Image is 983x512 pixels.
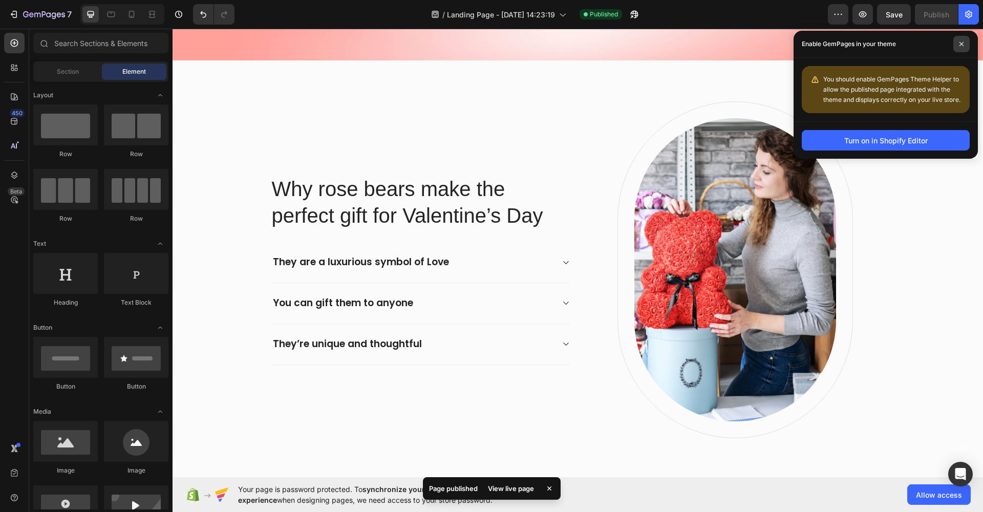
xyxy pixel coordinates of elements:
[442,9,445,20] span: /
[823,75,960,103] span: You should enable GemPages Theme Helper to allow the published page integrated with the theme and...
[877,4,911,25] button: Save
[33,466,98,475] div: Image
[10,109,25,117] div: 450
[948,462,973,486] div: Open Intercom Messenger
[104,382,168,391] div: Button
[924,9,949,20] div: Publish
[104,150,168,159] div: Row
[33,150,98,159] div: Row
[33,91,53,100] span: Layout
[915,4,958,25] button: Publish
[57,67,79,76] span: Section
[33,382,98,391] div: Button
[67,8,72,20] p: 7
[238,484,565,505] span: Your page is password protected. To when designing pages, we need access to your store password.
[193,4,234,25] div: Undo/Redo
[104,298,168,307] div: Text Block
[33,239,46,248] span: Text
[907,484,971,505] button: Allow access
[152,87,168,103] span: Toggle open
[104,466,168,475] div: Image
[238,485,525,504] span: synchronize your theme style & enhance your experience
[802,39,896,49] p: Enable GemPages in your theme
[590,10,618,19] span: Published
[33,323,52,332] span: Button
[33,214,98,223] div: Row
[844,135,928,146] div: Turn on in Shopify Editor
[152,403,168,420] span: Toggle open
[429,483,478,494] p: Page published
[33,33,168,53] input: Search Sections & Elements
[886,10,903,19] span: Save
[152,319,168,336] span: Toggle open
[104,214,168,223] div: Row
[916,489,962,500] span: Allow access
[482,481,540,496] div: View live page
[802,130,970,151] button: Turn on in Shopify Editor
[4,4,76,25] button: 7
[33,298,98,307] div: Heading
[33,407,51,416] span: Media
[152,236,168,252] span: Toggle open
[122,67,146,76] span: Element
[8,187,25,196] div: Beta
[462,90,664,393] img: Alt Image
[447,9,555,20] span: Landing Page - [DATE] 14:23:19
[173,29,983,477] iframe: Design area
